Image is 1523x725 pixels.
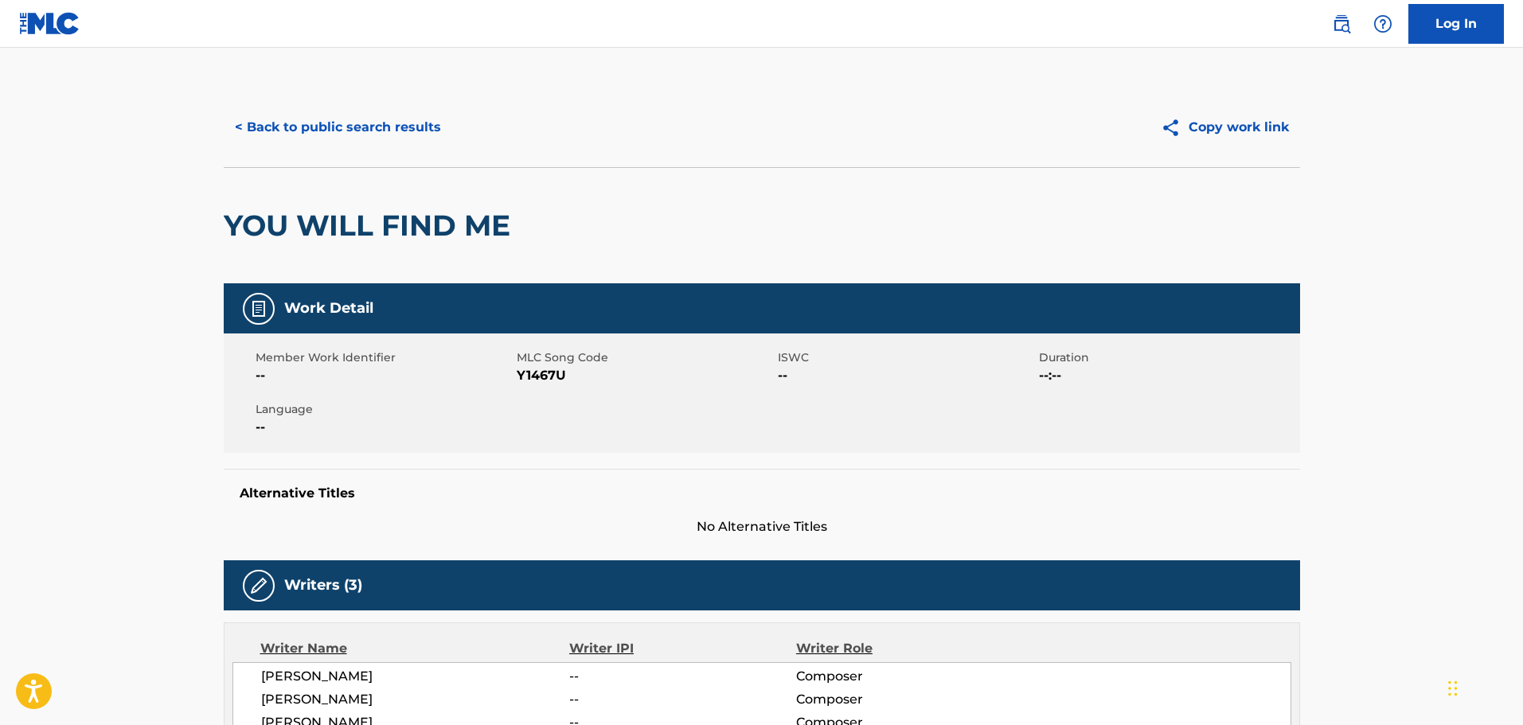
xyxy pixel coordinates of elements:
span: Y1467U [517,366,774,385]
h5: Alternative Titles [240,485,1284,501]
a: Log In [1408,4,1504,44]
span: [PERSON_NAME] [261,690,570,709]
a: Public Search [1326,8,1357,40]
h5: Writers (3) [284,576,362,594]
h5: Work Detail [284,299,373,318]
div: Writer Role [796,639,1002,658]
span: No Alternative Titles [224,517,1300,536]
button: < Back to public search results [224,107,452,147]
span: MLC Song Code [517,349,774,366]
div: Drag [1448,665,1458,712]
img: help [1373,14,1392,33]
img: Writers [249,576,268,595]
span: Member Work Identifier [256,349,513,366]
span: -- [778,366,1035,385]
iframe: Chat Widget [1443,649,1523,725]
span: Composer [796,667,1002,686]
span: -- [569,667,795,686]
span: Duration [1039,349,1296,366]
span: ISWC [778,349,1035,366]
span: -- [569,690,795,709]
img: Copy work link [1161,118,1189,138]
img: search [1332,14,1351,33]
span: -- [256,418,513,437]
span: Language [256,401,513,418]
div: Writer IPI [569,639,796,658]
span: [PERSON_NAME] [261,667,570,686]
span: -- [256,366,513,385]
h2: YOU WILL FIND ME [224,208,518,244]
div: Help [1367,8,1399,40]
button: Copy work link [1150,107,1300,147]
img: Work Detail [249,299,268,318]
img: MLC Logo [19,12,80,35]
span: Composer [796,690,1002,709]
span: --:-- [1039,366,1296,385]
div: Writer Name [260,639,570,658]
